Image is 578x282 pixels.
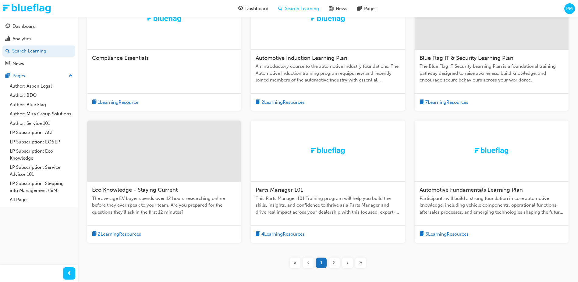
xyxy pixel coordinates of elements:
span: Eco Knowledge - Staying Current [92,186,178,193]
a: guage-iconDashboard [233,2,273,15]
a: All Pages [7,195,75,204]
span: Pages [364,5,377,12]
span: Search Learning [285,5,319,12]
button: book-icon6LearningResources [420,230,469,238]
img: Trak [311,147,345,154]
span: « [293,259,297,266]
a: TrakParts Manager 101This Parts Manager 101 Training program will help you build the skills, insi... [251,121,405,243]
a: Author: Service 101 [7,119,75,128]
span: 1 [320,259,322,266]
span: pages-icon [357,5,362,13]
button: Page 1 [315,258,328,268]
span: guage-icon [5,24,10,29]
span: Dashboard [245,5,268,12]
a: LP Subscription: Eco Knowledge [7,146,75,163]
span: pages-icon [5,73,10,79]
a: news-iconNews [324,2,352,15]
a: Author: Aspen Legal [7,81,75,91]
span: news-icon [329,5,333,13]
img: Trak [311,16,345,22]
span: Parts Manager 101 [256,186,303,193]
span: 2 [333,259,336,266]
button: Pages [2,70,75,81]
span: The average EV buyer spends over 12 hours researching online before they ever speak to your team.... [92,195,236,216]
button: book-icon7LearningResources [420,99,468,106]
a: Eco Knowledge - Staying CurrentThe average EV buyer spends over 12 hours researching online befor... [87,121,241,243]
span: chart-icon [5,36,10,42]
span: News [336,5,347,12]
span: PM [566,5,573,12]
a: Analytics [2,33,75,45]
span: book-icon [256,99,260,106]
span: Automotive Induction Learning Plan [256,55,347,61]
div: Pages [12,72,25,79]
span: 4 Learning Resources [261,231,305,238]
img: Trak [3,4,51,13]
span: Compliance Essentials [92,55,149,61]
a: TrakAutomotive Fundamentals Learning PlanParticipants will build a strong foundation in core auto... [415,121,569,243]
button: Next page [341,258,354,268]
span: book-icon [92,99,97,106]
img: Trak [147,16,181,22]
button: DashboardAnalyticsSearch LearningNews [2,20,75,70]
a: Author: BDO [7,91,75,100]
span: news-icon [5,61,10,67]
span: prev-icon [67,270,72,277]
a: News [2,58,75,69]
span: The Blue Flag IT Security Learning Plan is a foundational training pathway designed to raise awar... [420,63,564,84]
a: Search Learning [2,45,75,57]
span: An introductory course to the automotive industry foundations. The Automotive Induction training ... [256,63,400,84]
a: Author: Blue Flag [7,100,75,110]
span: 7 Learning Resources [425,99,468,106]
button: Page 2 [328,258,341,268]
span: 6 Learning Resources [425,231,469,238]
button: First page [289,258,302,268]
span: book-icon [420,230,424,238]
button: Previous page [302,258,315,268]
img: Trak [475,147,508,154]
a: LP Subscription: ACL [7,128,75,137]
button: book-icon2LearningResources [92,230,141,238]
a: LP Subscription: EO&EP [7,137,75,147]
span: Participants will build a strong foundation in core automotive knowledge, including vehicle compo... [420,195,564,216]
div: Dashboard [12,23,36,30]
span: search-icon [5,49,10,54]
span: 2 Learning Resources [261,99,305,106]
span: ‹ [307,259,309,266]
a: search-iconSearch Learning [273,2,324,15]
span: Blue Flag IT & Security Learning Plan [420,55,513,61]
span: Automotive Fundamentals Learning Plan [420,186,523,193]
div: Analytics [12,35,31,42]
a: LP Subscription: Service Advisor 101 [7,163,75,179]
span: guage-icon [238,5,243,13]
button: book-icon4LearningResources [256,230,305,238]
span: » [359,259,362,266]
a: Dashboard [2,21,75,32]
button: book-icon1LearningResource [92,99,138,106]
span: book-icon [256,230,260,238]
span: 2 Learning Resources [98,231,141,238]
button: Last page [354,258,367,268]
button: book-icon2LearningResources [256,99,305,106]
span: › [346,259,349,266]
span: This Parts Manager 101 Training program will help you build the skills, insights, and confidence ... [256,195,400,216]
a: pages-iconPages [352,2,381,15]
span: book-icon [92,230,97,238]
div: News [12,60,24,67]
span: book-icon [420,99,424,106]
a: LP Subscription: Stepping into Management (SiM) [7,179,75,195]
span: search-icon [278,5,282,13]
span: up-icon [69,72,73,80]
a: Author: Mira Group Solutions [7,109,75,119]
span: 1 Learning Resource [98,99,138,106]
button: PM [564,3,575,14]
